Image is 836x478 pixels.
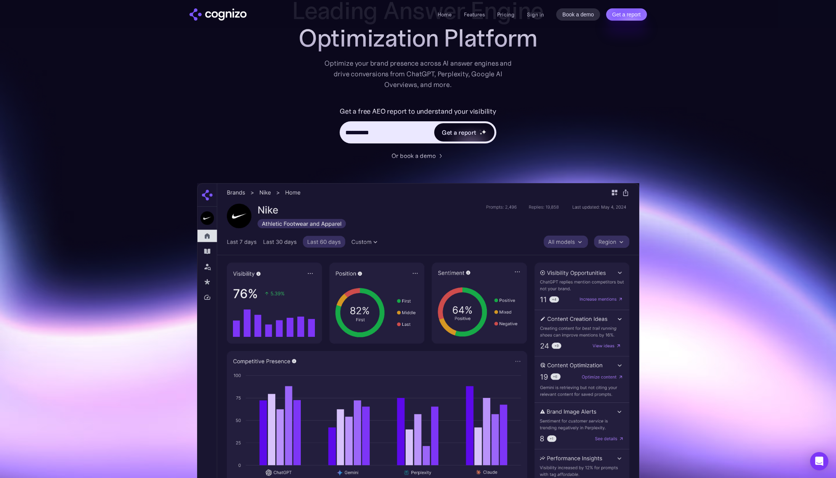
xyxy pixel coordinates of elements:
a: Get a reportstarstarstar [433,122,495,142]
div: Or book a demo [392,151,436,160]
a: Sign in [527,10,544,19]
img: star [480,132,482,135]
img: star [480,130,481,131]
img: star [481,129,486,134]
a: Or book a demo [392,151,445,160]
label: Get a free AEO report to understand your visibility [340,105,496,117]
img: cognizo logo [189,8,247,21]
div: Optimize your brand presence across AI answer engines and drive conversions from ChatGPT, Perplex... [324,58,512,90]
a: Get a report [606,8,647,21]
a: home [189,8,247,21]
a: Features [464,11,485,18]
div: Open Intercom Messenger [810,452,828,470]
form: Hero URL Input Form [340,105,496,147]
a: Pricing [497,11,515,18]
a: Book a demo [556,8,600,21]
a: Home [438,11,452,18]
div: Get a report [442,128,476,137]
